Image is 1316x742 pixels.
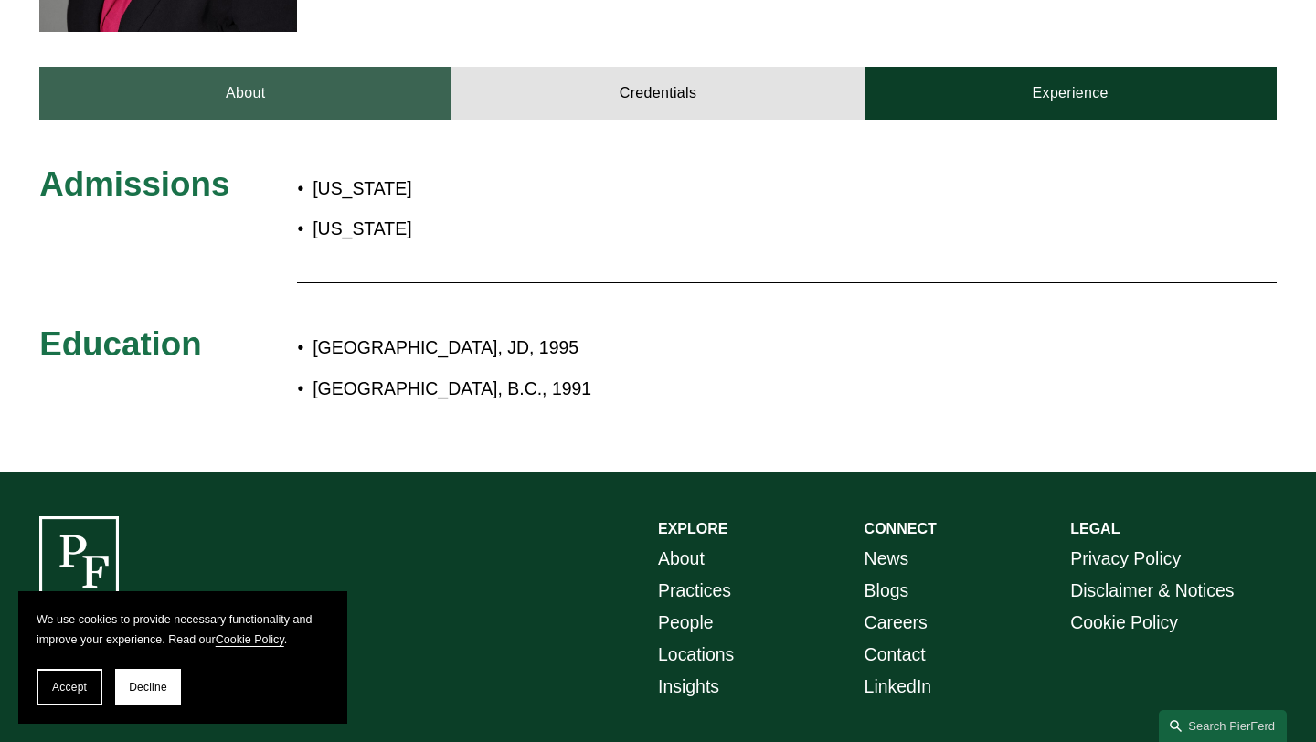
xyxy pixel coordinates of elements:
p: [GEOGRAPHIC_DATA], B.C., 1991 [313,373,1121,405]
a: News [865,543,909,575]
strong: EXPLORE [658,521,727,536]
p: We use cookies to provide necessary functionality and improve your experience. Read our . [37,609,329,651]
span: Accept [52,681,87,694]
section: Cookie banner [18,591,347,724]
a: Privacy Policy [1070,543,1181,575]
a: Disclaimer & Notices [1070,575,1234,607]
a: Cookie Policy [216,633,284,646]
p: [US_STATE] [313,213,761,245]
a: Practices [658,575,731,607]
a: Search this site [1159,710,1287,742]
a: Blogs [865,575,909,607]
p: [GEOGRAPHIC_DATA], JD, 1995 [313,332,1121,364]
span: Education [39,325,201,363]
a: About [658,543,705,575]
a: Credentials [451,67,864,120]
button: Decline [115,669,181,705]
a: About [39,67,451,120]
p: [US_STATE] [313,173,761,205]
a: LinkedIn [865,671,932,703]
a: Insights [658,671,719,703]
a: Locations [658,639,734,671]
a: Experience [865,67,1277,120]
a: Cookie Policy [1070,607,1178,639]
a: Contact [865,639,926,671]
a: Careers [865,607,928,639]
strong: CONNECT [865,521,937,536]
button: Accept [37,669,102,705]
strong: LEGAL [1070,521,1120,536]
span: Decline [129,681,167,694]
span: Admissions [39,165,229,203]
a: People [658,607,714,639]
